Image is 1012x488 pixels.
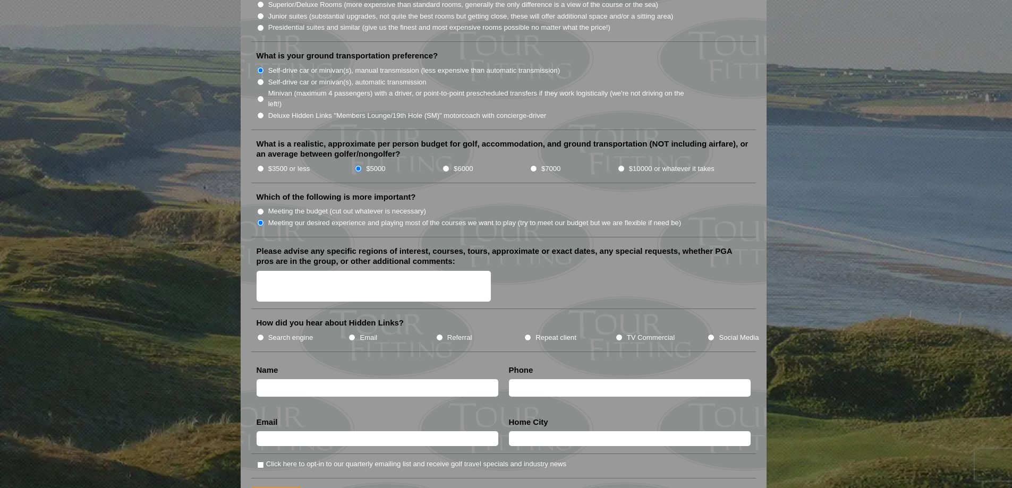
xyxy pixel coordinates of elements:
[535,332,576,343] label: Repeat client
[268,332,313,343] label: Search engine
[257,246,751,267] label: Please advise any specific regions of interest, courses, tours, approximate or exact dates, any s...
[257,365,278,375] label: Name
[257,318,404,328] label: How did you hear about Hidden Links?
[447,332,472,343] label: Referral
[509,417,548,427] label: Home City
[541,164,560,174] label: $7000
[629,164,715,174] label: $10000 or whatever it takes
[719,332,759,343] label: Social Media
[257,192,416,202] label: Which of the following is more important?
[268,77,427,88] label: Self-drive car or minivan(s), automatic transmission
[268,65,560,76] label: Self-drive car or minivan(s), manual transmission (less expensive than automatic transmission)
[627,332,675,343] label: TV Commercial
[268,218,682,228] label: Meeting our desired experience and playing most of the courses we want to play (try to meet our b...
[509,365,533,375] label: Phone
[257,139,751,159] label: What is a realistic, approximate per person budget for golf, accommodation, and ground transporta...
[266,459,566,469] label: Click here to opt-in to our quarterly emailing list and receive golf travel specials and industry...
[268,206,426,217] label: Meeting the budget (cut out whatever is necessary)
[268,11,674,22] label: Junior suites (substantial upgrades, not quite the best rooms but getting close, these will offer...
[268,110,547,121] label: Deluxe Hidden Links "Members Lounge/19th Hole (SM)" motorcoach with concierge-driver
[257,417,278,427] label: Email
[268,164,310,174] label: $3500 or less
[360,332,377,343] label: Email
[257,50,438,61] label: What is your ground transportation preference?
[268,88,695,109] label: Minivan (maximum 4 passengers) with a driver, or point-to-point prescheduled transfers if they wo...
[366,164,385,174] label: $5000
[268,22,610,33] label: Presidential suites and similar (give us the finest and most expensive rooms possible no matter w...
[454,164,473,174] label: $6000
